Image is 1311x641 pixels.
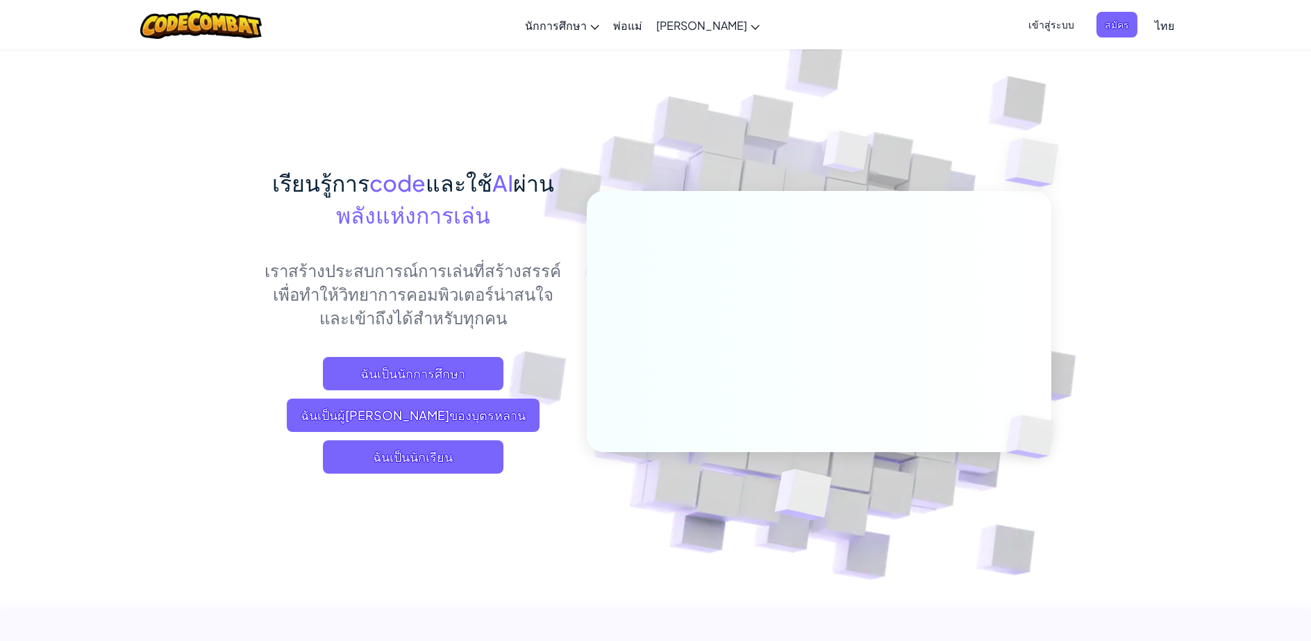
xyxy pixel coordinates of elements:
[741,440,865,555] img: Overlap cubes
[369,169,426,197] span: code
[797,103,897,207] img: Overlap cubes
[1148,6,1181,44] a: ไทย
[287,399,540,432] a: ฉันเป็นผู้[PERSON_NAME]ของบุตรหลาน
[983,386,1087,488] img: Overlap cubes
[1155,18,1174,33] span: ไทย
[323,440,503,474] button: ฉันเป็นนักเรียน
[492,169,513,197] span: AI
[1096,12,1137,38] button: สมัคร
[977,104,1097,222] img: Overlap cubes
[140,10,262,39] img: CodeCombat logo
[606,6,649,44] a: พ่อแม่
[260,258,566,329] p: เราสร้างประสบการณ์การเล่นที่สร้างสรรค์เพื่อทำให้วิทยาการคอมพิวเตอร์น่าสนใจและเข้าถึงได้สำหรับทุกคน
[513,169,554,197] span: ผ่าน
[323,357,503,390] a: ฉันเป็นนักการศึกษา
[649,6,767,44] a: [PERSON_NAME]
[272,169,369,197] span: เรียนรู้การ
[336,201,490,228] span: พลังแห่งการเล่น
[656,18,747,33] span: [PERSON_NAME]
[525,18,587,33] span: นักการศึกษา
[518,6,606,44] a: นักการศึกษา
[1020,12,1083,38] button: เข้าสู่ระบบ
[426,169,492,197] span: และใช้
